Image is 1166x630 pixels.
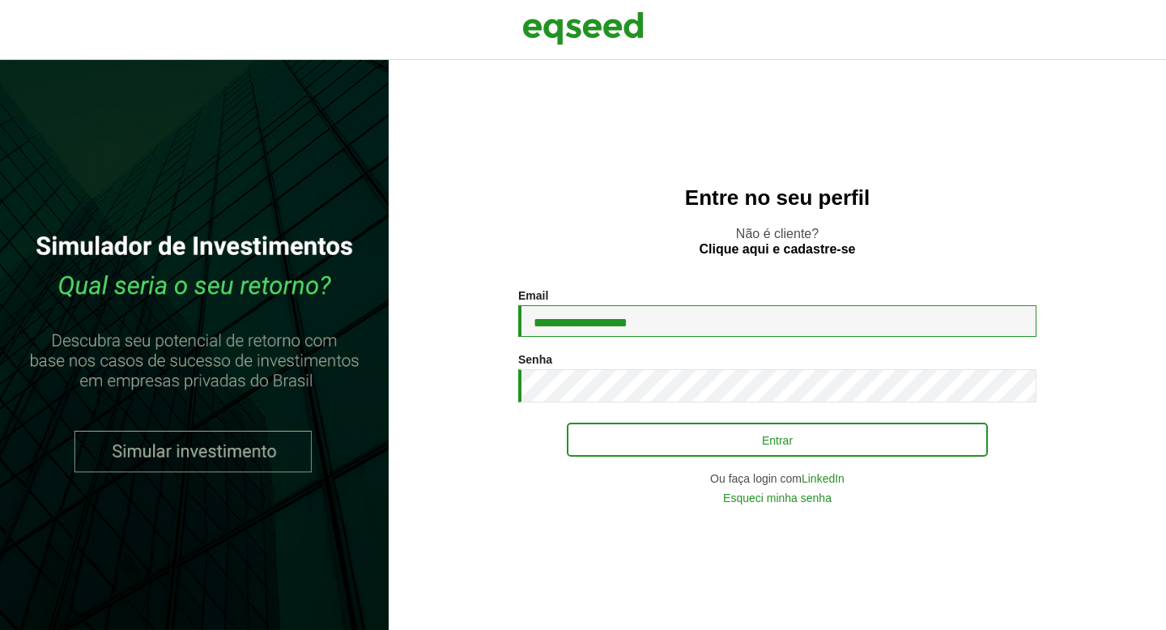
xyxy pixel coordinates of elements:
[421,186,1134,210] h2: Entre no seu perfil
[700,243,856,256] a: Clique aqui e cadastre-se
[567,423,988,457] button: Entrar
[518,354,552,365] label: Senha
[518,290,548,301] label: Email
[518,473,1036,484] div: Ou faça login com
[723,492,832,504] a: Esqueci minha senha
[802,473,845,484] a: LinkedIn
[421,226,1134,257] p: Não é cliente?
[522,8,644,49] img: EqSeed Logo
